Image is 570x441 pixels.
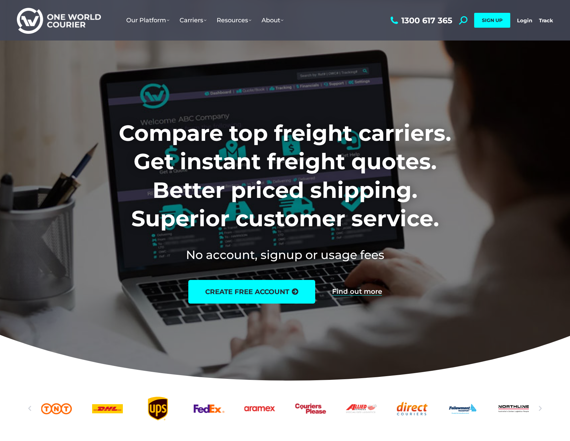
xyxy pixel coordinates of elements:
[256,10,289,31] a: About
[482,17,503,23] span: SIGN UP
[539,17,553,24] a: Track
[126,17,169,24] span: Our Platform
[143,397,173,420] div: 4 / 25
[346,397,377,420] a: Allied Express logo
[92,397,123,420] div: 3 / 25
[193,397,224,420] div: 5 / 25
[92,397,123,420] a: DHl logo
[389,16,452,25] a: 1300 617 365
[474,13,510,28] a: SIGN UP
[295,397,326,420] div: 7 / 25
[447,397,478,420] div: 10 / 25
[74,247,496,263] h2: No account, signup or usage fees
[17,7,101,34] img: One World Courier
[41,397,529,420] div: Slides
[498,397,529,420] div: 11 / 25
[212,10,256,31] a: Resources
[193,397,224,420] a: FedEx logo
[447,397,478,420] a: Followmont transoirt web logo
[217,17,251,24] span: Resources
[346,397,377,420] div: 8 / 25
[244,397,275,420] div: 6 / 25
[517,17,532,24] a: Login
[41,397,72,420] div: 2 / 25
[143,397,173,420] a: UPS logo
[498,397,529,420] a: Northline logo
[74,119,496,233] h1: Compare top freight carriers. Get instant freight quotes. Better priced shipping. Superior custom...
[188,280,315,304] a: create free account
[397,397,427,420] div: 9 / 25
[262,17,283,24] span: About
[397,397,427,420] a: Direct Couriers logo
[41,397,72,420] a: TNT logo Australian freight company
[180,17,207,24] span: Carriers
[332,288,382,295] a: Find out more
[121,10,174,31] a: Our Platform
[295,397,326,420] a: Couriers Please logo
[174,10,212,31] a: Carriers
[244,397,275,420] a: Aramex_logo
